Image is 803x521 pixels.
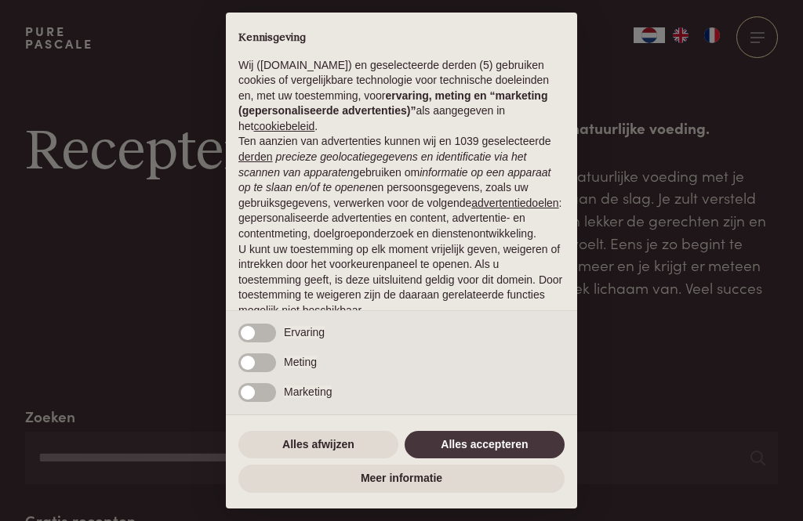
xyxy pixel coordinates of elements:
span: Meting [284,356,317,368]
button: derden [238,150,273,165]
span: Marketing [284,385,332,398]
button: advertentiedoelen [471,196,558,212]
strong: ervaring, meting en “marketing (gepersonaliseerde advertenties)” [238,89,547,118]
button: Alles accepteren [405,431,565,459]
em: precieze geolocatiegegevens en identificatie via het scannen van apparaten [238,150,526,179]
p: Wij ([DOMAIN_NAME]) en geselecteerde derden (5) gebruiken cookies of vergelijkbare technologie vo... [238,58,565,135]
button: Alles afwijzen [238,431,398,459]
p: U kunt uw toestemming op elk moment vrijelijk geven, weigeren of intrekken door het voorkeurenpan... [238,242,565,319]
em: informatie op een apparaat op te slaan en/of te openen [238,166,551,194]
button: Meer informatie [238,465,565,493]
a: cookiebeleid [253,120,314,132]
p: Ten aanzien van advertenties kunnen wij en 1039 geselecteerde gebruiken om en persoonsgegevens, z... [238,134,565,241]
h2: Kennisgeving [238,31,565,45]
span: Ervaring [284,326,325,338]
